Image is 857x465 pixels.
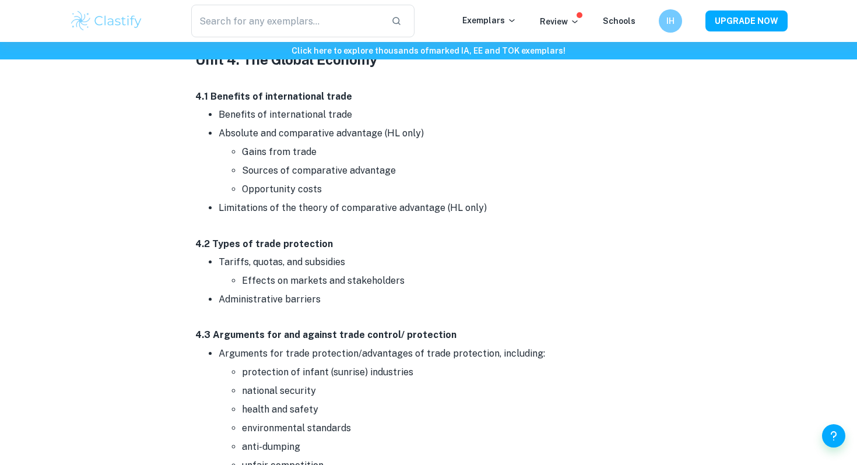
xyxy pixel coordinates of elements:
li: Sources of comparative advantage [242,161,662,180]
h3: Unit 4: The Global Economy [195,49,662,70]
li: Opportunity costs [242,180,662,199]
button: UPGRADE NOW [705,10,788,31]
p: Exemplars [462,14,517,27]
li: Benefits of international trade [219,105,662,124]
h6: IH [664,15,677,27]
li: anti-dumping [242,438,662,456]
li: Gains from trade [242,143,662,161]
li: Tariffs, quotas, and subsidies [219,253,662,290]
li: national security [242,382,662,400]
input: Search for any exemplars... [191,5,382,37]
button: IH [659,9,682,33]
strong: 4.3 Arguments for and against trade control/ protection [195,329,456,340]
li: Absolute and comparative advantage (HL only) [219,124,662,199]
li: protection of infant (sunrise) industries [242,363,662,382]
button: Help and Feedback [822,424,845,448]
strong: 4.1 Benefits of international trade [195,91,352,102]
strong: 4.2 Types of trade protection [195,238,333,249]
img: Clastify logo [69,9,143,33]
li: Effects on markets and stakeholders [242,272,662,290]
li: Limitations of the theory of comparative advantage (HL only) [219,199,662,217]
p: Review [540,15,579,28]
a: Schools [603,16,635,26]
li: health and safety [242,400,662,419]
h6: Click here to explore thousands of marked IA, EE and TOK exemplars ! [2,44,855,57]
li: environmental standards [242,419,662,438]
li: Administrative barriers [219,290,662,309]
